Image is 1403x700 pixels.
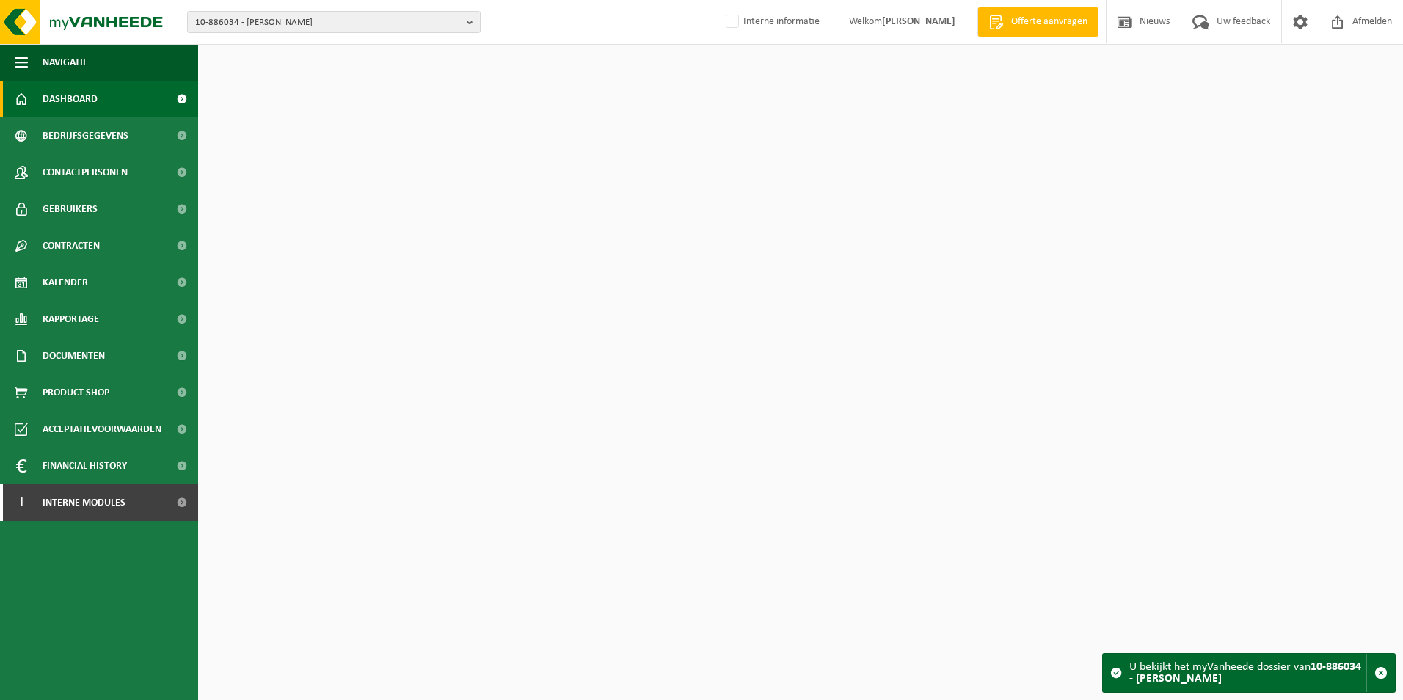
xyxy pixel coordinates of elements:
span: Acceptatievoorwaarden [43,411,161,448]
span: Offerte aanvragen [1007,15,1091,29]
span: Product Shop [43,374,109,411]
span: Kalender [43,264,88,301]
a: Offerte aanvragen [977,7,1098,37]
span: Navigatie [43,44,88,81]
span: I [15,484,28,521]
strong: [PERSON_NAME] [882,16,955,27]
button: 10-886034 - [PERSON_NAME] [187,11,481,33]
span: Financial History [43,448,127,484]
div: U bekijkt het myVanheede dossier van [1129,654,1366,692]
span: Gebruikers [43,191,98,227]
span: Contracten [43,227,100,264]
label: Interne informatie [723,11,820,33]
strong: 10-886034 - [PERSON_NAME] [1129,661,1361,685]
span: Contactpersonen [43,154,128,191]
span: Bedrijfsgegevens [43,117,128,154]
span: 10-886034 - [PERSON_NAME] [195,12,461,34]
span: Rapportage [43,301,99,338]
span: Interne modules [43,484,125,521]
span: Dashboard [43,81,98,117]
span: Documenten [43,338,105,374]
